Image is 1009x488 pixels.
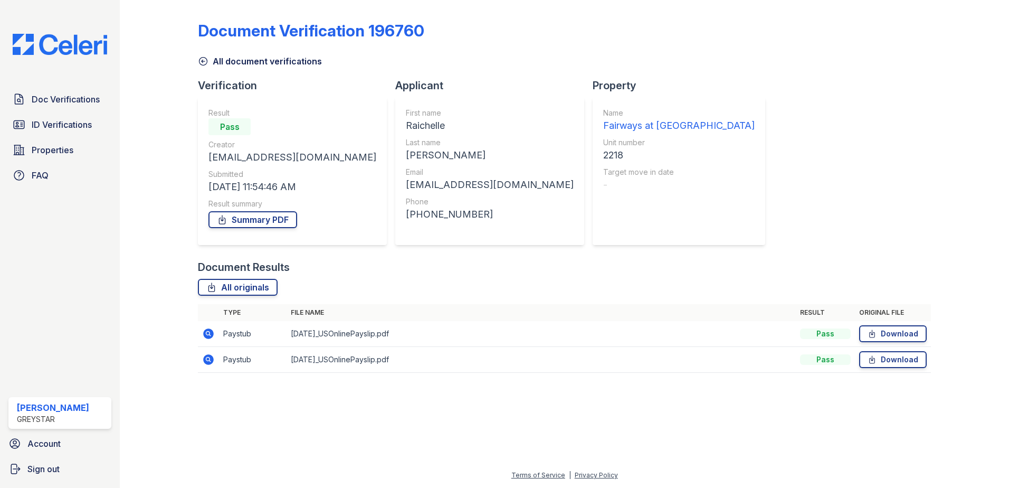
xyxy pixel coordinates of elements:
th: Original file [855,304,931,321]
a: Account [4,433,116,454]
span: Doc Verifications [32,93,100,106]
a: Properties [8,139,111,161]
th: File name [287,304,796,321]
td: Paystub [219,321,287,347]
div: Unit number [603,137,755,148]
span: Properties [32,144,73,156]
div: [PERSON_NAME] [406,148,574,163]
div: [PHONE_NUMBER] [406,207,574,222]
div: Email [406,167,574,177]
div: Name [603,108,755,118]
div: Greystar [17,414,89,425]
div: Property [593,78,774,93]
div: Target move in date [603,167,755,177]
div: First name [406,108,574,118]
span: ID Verifications [32,118,92,131]
td: [DATE]_USOnlinePayslip.pdf [287,321,796,347]
td: [DATE]_USOnlinePayslip.pdf [287,347,796,373]
div: Verification [198,78,395,93]
div: [PERSON_NAME] [17,401,89,414]
div: Fairways at [GEOGRAPHIC_DATA] [603,118,755,133]
a: Summary PDF [208,211,297,228]
div: Pass [800,354,851,365]
a: Privacy Policy [575,471,618,479]
a: All originals [198,279,278,296]
div: Creator [208,139,376,150]
div: Pass [208,118,251,135]
a: Sign out [4,458,116,480]
a: Doc Verifications [8,89,111,110]
div: Document Verification 196760 [198,21,424,40]
div: Applicant [395,78,593,93]
a: Download [859,351,927,368]
div: Document Results [198,260,290,275]
span: Account [27,437,61,450]
a: Name Fairways at [GEOGRAPHIC_DATA] [603,108,755,133]
a: FAQ [8,165,111,186]
div: - [603,177,755,192]
a: Terms of Service [511,471,565,479]
a: Download [859,325,927,342]
div: | [569,471,571,479]
td: Paystub [219,347,287,373]
div: Submitted [208,169,376,180]
div: Pass [800,329,851,339]
div: [EMAIL_ADDRESS][DOMAIN_NAME] [208,150,376,165]
div: Phone [406,196,574,207]
img: CE_Logo_Blue-a8612792a0a2168367f1c8372b55b34899dd931a85d93a1a3d3e32e68fde9ad4.png [4,34,116,55]
a: All document verifications [198,55,322,68]
div: Last name [406,137,574,148]
span: Sign out [27,463,60,475]
div: 2218 [603,148,755,163]
a: ID Verifications [8,114,111,135]
div: Raichelle [406,118,574,133]
div: Result summary [208,199,376,209]
div: [DATE] 11:54:46 AM [208,180,376,194]
div: Result [208,108,376,118]
th: Type [219,304,287,321]
th: Result [796,304,855,321]
span: FAQ [32,169,49,182]
div: [EMAIL_ADDRESS][DOMAIN_NAME] [406,177,574,192]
